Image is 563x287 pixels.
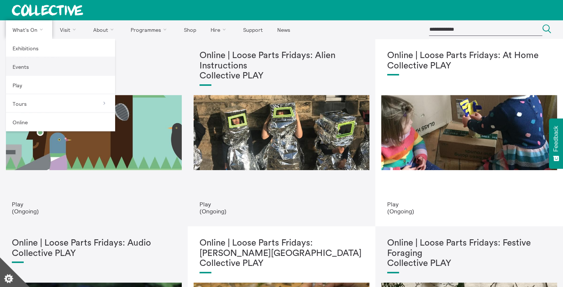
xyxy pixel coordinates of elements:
[6,94,115,113] a: Tours
[387,238,551,269] h1: Online | Loose Parts Fridays: Festive Foraging Collective PLAY
[200,51,363,81] h1: Online | Loose Parts Fridays: Alien Instructions Collective PLAY
[6,20,52,39] a: What's On
[387,201,551,207] p: Play
[6,57,115,76] a: Events
[237,20,269,39] a: Support
[54,20,86,39] a: Visit
[387,208,551,215] p: (Ongoing)
[177,20,202,39] a: Shop
[12,201,176,207] p: Play
[200,238,363,269] h1: Online | Loose Parts Fridays: [PERSON_NAME][GEOGRAPHIC_DATA] Collective PLAY
[6,39,115,57] a: Exhibitions
[12,238,176,259] h1: Online | Loose Parts Fridays: Audio Collective PLAY
[200,208,363,215] p: (Ongoing)
[124,20,176,39] a: Programmes
[6,76,115,94] a: Play
[87,20,123,39] a: About
[12,208,176,215] p: (Ongoing)
[200,201,363,207] p: Play
[553,126,559,152] span: Feedback
[549,118,563,169] button: Feedback - Show survey
[387,51,551,71] h1: Online | Loose Parts Fridays: At Home Collective PLAY
[271,20,296,39] a: News
[6,113,115,131] a: Online
[188,39,375,226] a: Image5 Online | Loose Parts Fridays: Alien InstructionsCollective PLAY Play (Ongoing)
[375,39,563,226] a: IMG 1722 Online | Loose Parts Fridays: At HomeCollective PLAY Play (Ongoing)
[204,20,235,39] a: Hire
